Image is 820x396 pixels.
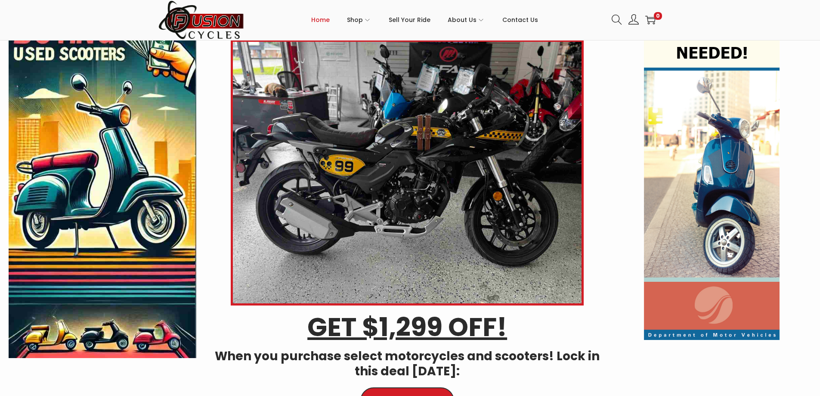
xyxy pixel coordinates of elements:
[448,0,485,39] a: About Us
[448,9,477,31] span: About Us
[244,0,605,39] nav: Primary navigation
[502,0,538,39] a: Contact Us
[347,0,371,39] a: Shop
[307,309,507,345] u: GET $1,299 OFF!
[347,9,363,31] span: Shop
[389,9,430,31] span: Sell Your Ride
[645,15,656,25] a: 0
[209,349,605,379] h4: When you purchase select motorcycles and scooters! Lock in this deal [DATE]:
[389,0,430,39] a: Sell Your Ride
[502,9,538,31] span: Contact Us
[311,9,330,31] span: Home
[311,0,330,39] a: Home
